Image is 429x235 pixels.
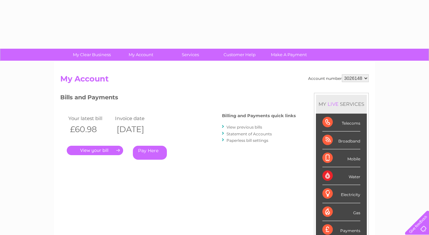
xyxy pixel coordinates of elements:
[60,93,296,104] h3: Bills and Payments
[316,95,367,113] div: MY SERVICES
[262,49,316,61] a: Make A Payment
[65,49,119,61] a: My Clear Business
[213,49,266,61] a: Customer Help
[67,146,123,155] a: .
[226,125,262,130] a: View previous bills
[133,146,167,160] a: Pay Here
[164,49,217,61] a: Services
[114,49,168,61] a: My Account
[67,123,113,136] th: £60.98
[322,185,360,203] div: Electricity
[322,167,360,185] div: Water
[322,114,360,131] div: Telecoms
[226,138,268,143] a: Paperless bill settings
[67,114,113,123] td: Your latest bill
[322,131,360,149] div: Broadband
[322,203,360,221] div: Gas
[308,74,369,82] div: Account number
[326,101,340,107] div: LIVE
[60,74,369,87] h2: My Account
[322,149,360,167] div: Mobile
[222,113,296,118] h4: Billing and Payments quick links
[113,114,160,123] td: Invoice date
[226,131,272,136] a: Statement of Accounts
[113,123,160,136] th: [DATE]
